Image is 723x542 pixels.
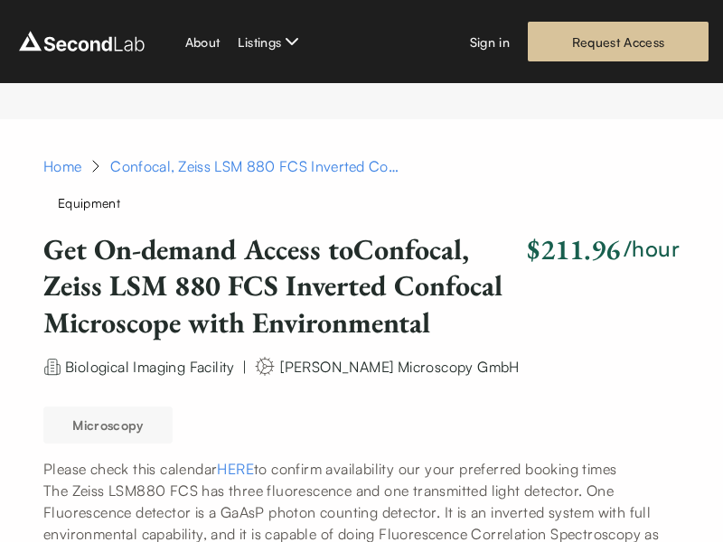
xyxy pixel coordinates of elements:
[43,188,135,218] span: Equipment
[217,460,254,478] a: HERE
[280,358,520,376] span: [PERSON_NAME] Microscopy GmbH
[43,155,81,177] a: Home
[110,155,399,177] div: Confocal, Zeiss LSM 880 FCS Inverted Confocal Microscope with Environmental
[470,33,510,51] a: Sign in
[65,358,235,376] span: Biological Imaging Facility
[43,406,173,444] button: Microscopy
[43,458,680,480] p: Please check this calendar to confirm availability our your preferred booking times
[238,31,303,52] button: Listings
[527,231,620,267] h2: $211.96
[65,356,235,374] a: Biological Imaging Facility
[624,234,680,265] h3: /hour
[242,356,247,378] div: |
[528,22,709,61] a: Request Access
[43,231,520,341] h1: Get On-demand Access to Confocal, Zeiss LSM 880 FCS Inverted Confocal Microscope with Environmental
[254,355,276,378] img: manufacturer
[14,27,149,56] img: logo
[185,33,221,51] a: About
